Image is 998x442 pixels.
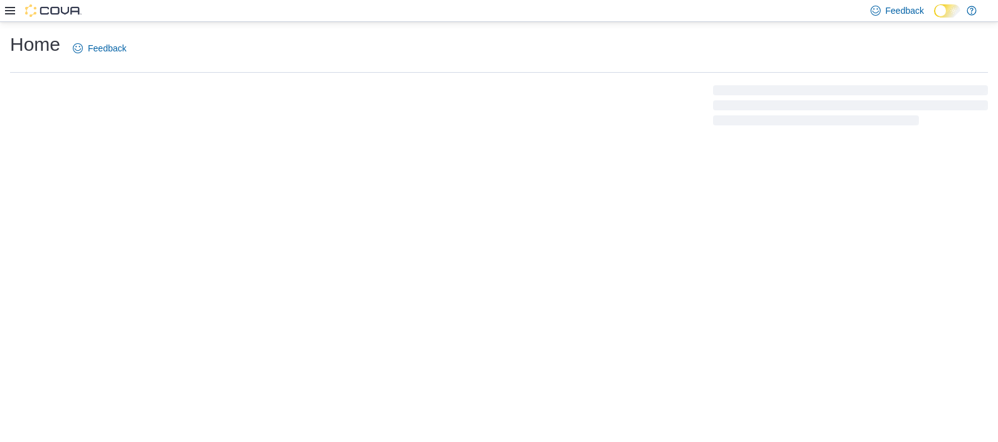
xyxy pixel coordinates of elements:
span: Loading [713,88,988,128]
a: Feedback [68,36,131,61]
h1: Home [10,32,60,57]
img: Cova [25,4,82,17]
span: Feedback [886,4,924,17]
span: Feedback [88,42,126,55]
input: Dark Mode [934,4,960,18]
